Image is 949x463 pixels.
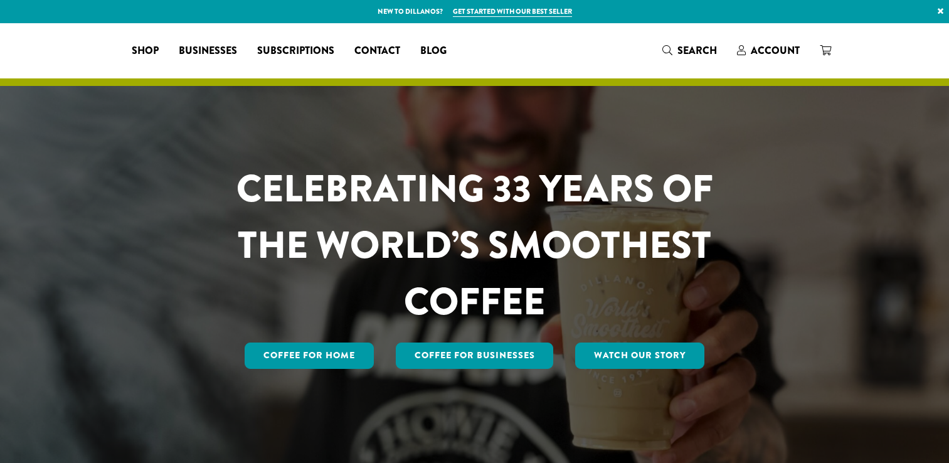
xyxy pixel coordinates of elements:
[677,43,717,58] span: Search
[132,43,159,59] span: Shop
[453,6,572,17] a: Get started with our best seller
[396,343,554,369] a: Coffee For Businesses
[751,43,800,58] span: Account
[420,43,447,59] span: Blog
[122,41,169,61] a: Shop
[652,40,727,61] a: Search
[245,343,374,369] a: Coffee for Home
[179,43,237,59] span: Businesses
[354,43,400,59] span: Contact
[575,343,704,369] a: Watch Our Story
[199,161,750,330] h1: CELEBRATING 33 YEARS OF THE WORLD’S SMOOTHEST COFFEE
[257,43,334,59] span: Subscriptions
